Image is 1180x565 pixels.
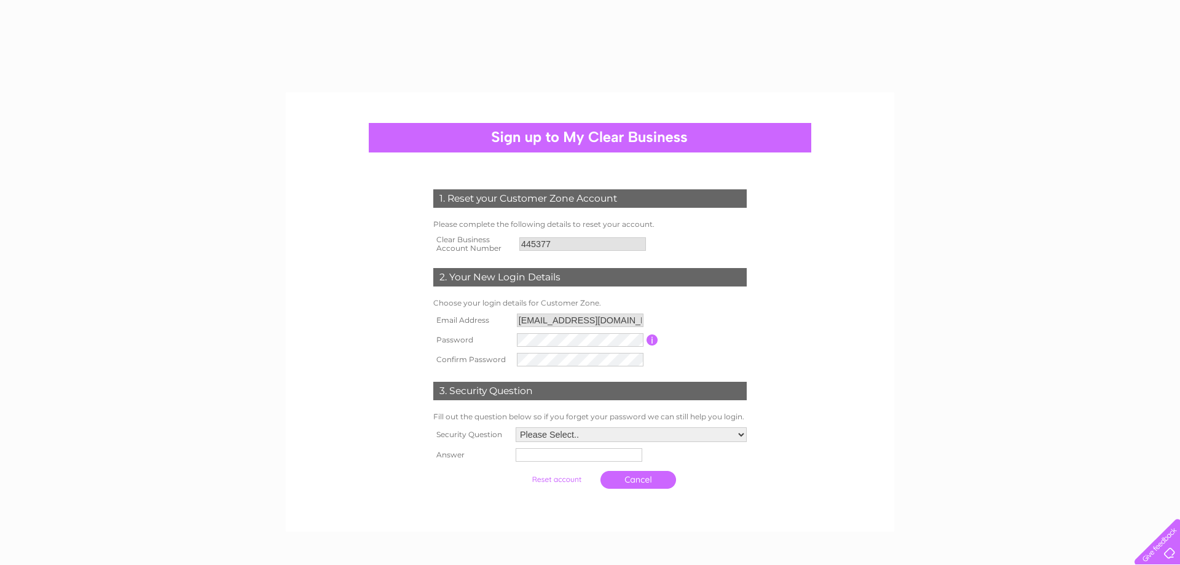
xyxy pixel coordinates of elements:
[430,310,514,330] th: Email Address
[430,330,514,350] th: Password
[430,424,513,445] th: Security Question
[430,296,750,310] td: Choose your login details for Customer Zone.
[430,232,516,256] th: Clear Business Account Number
[433,268,747,286] div: 2. Your New Login Details
[430,217,750,232] td: Please complete the following details to reset your account.
[430,409,750,424] td: Fill out the question below so if you forget your password we can still help you login.
[647,334,658,346] input: Information
[433,382,747,400] div: 3. Security Question
[433,189,747,208] div: 1. Reset your Customer Zone Account
[430,350,514,369] th: Confirm Password
[519,471,594,488] input: Submit
[430,445,513,465] th: Answer
[600,471,676,489] a: Cancel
